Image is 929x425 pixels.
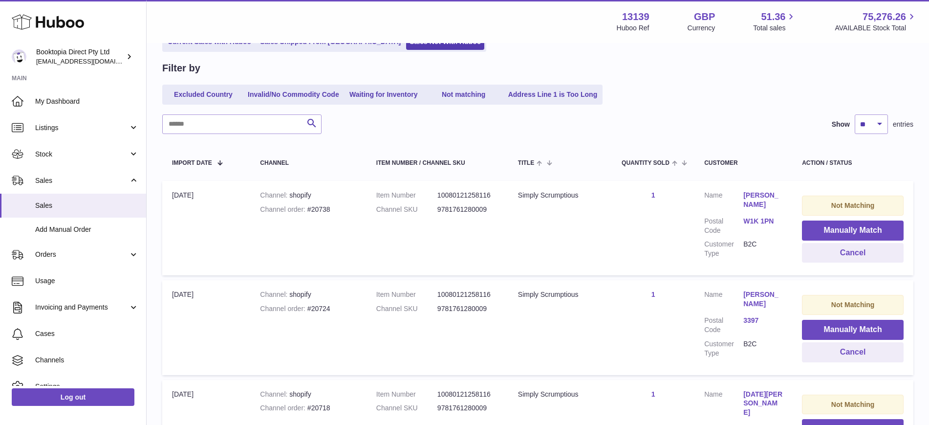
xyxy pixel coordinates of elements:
div: Simply Scrumptious [518,290,602,299]
span: Channels [35,356,139,365]
span: My Dashboard [35,97,139,106]
div: Simply Scrumptious [518,390,602,399]
td: [DATE] [162,181,250,275]
dt: Channel SKU [376,205,437,214]
div: Channel [260,160,357,166]
strong: 13139 [622,10,649,23]
img: internalAdmin-13139@internal.huboo.com [12,49,26,64]
span: 75,276.26 [863,10,906,23]
a: 1 [651,291,655,298]
dt: Item Number [376,191,437,200]
div: #20724 [260,304,357,313]
dd: 9781761280009 [437,205,498,214]
span: Cases [35,329,139,338]
button: Cancel [802,342,904,362]
strong: Not Matching [831,401,875,408]
span: AVAILABLE Stock Total [835,23,917,33]
dt: Name [704,390,743,420]
div: Currency [688,23,715,33]
a: 75,276.26 AVAILABLE Stock Total [835,10,917,33]
a: Address Line 1 is Too Long [505,87,601,103]
strong: GBP [694,10,715,23]
div: Item Number / Channel SKU [376,160,498,166]
strong: Channel order [260,404,307,412]
dd: 10080121258116 [437,191,498,200]
a: 51.36 Total sales [753,10,797,33]
a: 3397 [743,316,782,325]
span: Title [518,160,534,166]
span: Sales [35,176,129,185]
span: [EMAIL_ADDRESS][DOMAIN_NAME] [36,57,144,65]
strong: Channel [260,191,289,199]
dt: Customer Type [704,339,743,358]
dd: B2C [743,339,782,358]
button: Cancel [802,243,904,263]
td: [DATE] [162,280,250,375]
div: Simply Scrumptious [518,191,602,200]
button: Manually Match [802,320,904,340]
span: Quantity Sold [622,160,670,166]
dt: Customer Type [704,240,743,258]
dt: Name [704,290,743,311]
a: Log out [12,388,134,406]
a: 1 [651,191,655,199]
a: Invalid/No Commodity Code [244,87,343,103]
dd: 10080121258116 [437,390,498,399]
strong: Not Matching [831,301,875,309]
dt: Postal Code [704,217,743,235]
span: Usage [35,276,139,286]
span: Total sales [753,23,797,33]
dt: Item Number [376,290,437,299]
a: [PERSON_NAME] [743,191,782,209]
a: 1 [651,390,655,398]
div: shopify [260,290,357,299]
div: #20738 [260,205,357,214]
a: W1K 1PN [743,217,782,226]
dt: Item Number [376,390,437,399]
span: Sales [35,201,139,210]
strong: Channel [260,291,289,298]
div: Customer [704,160,782,166]
span: Orders [35,250,129,259]
span: entries [893,120,913,129]
button: Manually Match [802,221,904,241]
div: Action / Status [802,160,904,166]
a: Excluded Country [164,87,242,103]
dd: 9781761280009 [437,403,498,413]
span: Settings [35,382,139,391]
span: Invoicing and Payments [35,303,129,312]
dd: 9781761280009 [437,304,498,313]
strong: Channel order [260,205,307,213]
dt: Postal Code [704,316,743,335]
strong: Not Matching [831,201,875,209]
label: Show [832,120,850,129]
span: Listings [35,123,129,133]
a: Not matching [425,87,503,103]
div: Booktopia Direct Pty Ltd [36,47,124,66]
dt: Channel SKU [376,304,437,313]
div: shopify [260,191,357,200]
span: Import date [172,160,212,166]
strong: Channel order [260,305,307,313]
span: Add Manual Order [35,225,139,234]
h2: Filter by [162,62,200,75]
dd: B2C [743,240,782,258]
span: Stock [35,150,129,159]
div: Huboo Ref [617,23,649,33]
a: Waiting for Inventory [345,87,423,103]
span: 51.36 [761,10,785,23]
dt: Channel SKU [376,403,437,413]
strong: Channel [260,390,289,398]
dt: Name [704,191,743,212]
a: [PERSON_NAME] [743,290,782,309]
dd: 10080121258116 [437,290,498,299]
div: shopify [260,390,357,399]
a: [DATE][PERSON_NAME] [743,390,782,418]
div: #20718 [260,403,357,413]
